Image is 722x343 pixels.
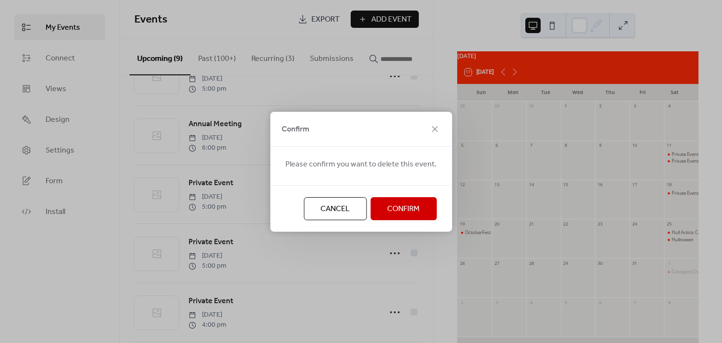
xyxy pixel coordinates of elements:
[285,159,437,170] span: Please confirm you want to delete this event.
[320,203,350,215] span: Cancel
[387,203,420,215] span: Confirm
[282,124,309,135] span: Confirm
[304,197,367,220] button: Cancel
[370,197,437,220] button: Confirm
